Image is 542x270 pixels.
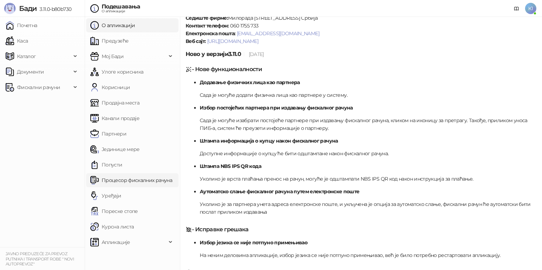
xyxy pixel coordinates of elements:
a: Улоге корисника [90,65,143,79]
a: Уређаји [90,189,121,203]
a: Корисници [90,80,130,94]
strong: Веб сајт: [186,38,206,44]
a: Курсна листа [90,220,134,234]
p: Сада је могуће изабрати постојеће партнере при издавању фискалног рачуна, кликом на иконицу за пр... [200,117,536,132]
a: [URL][DOMAIN_NAME] [207,38,258,44]
span: Мој Бади [102,49,124,63]
div: Подешавања [102,4,140,10]
div: О апликацији [102,10,140,13]
strong: Електронска пошта: [186,30,235,37]
a: Канали продаје [90,111,139,125]
p: Доступне информације о купцу ће бити одштампане након фискалног рачуна. [200,150,536,157]
a: Пореске стопе [90,204,138,218]
a: [EMAIL_ADDRESS][DOMAIN_NAME] [237,30,319,37]
strong: Аутоматско слање фискалног рачуна путем електронске поште [200,188,360,195]
a: Попусти [90,158,122,172]
span: 3.11.0-b80b730 [37,6,71,12]
a: Партнери [90,127,126,141]
strong: Додавање физичких лица као партнера [200,79,300,86]
a: Документација [511,3,522,14]
span: [DATE] [249,51,264,57]
h5: - Исправке грешака [186,225,536,234]
strong: Избор постојећих партнера при издавању фискалног рачуна [200,105,353,111]
strong: Штампа информација о купцу након фискалног рачуна [200,138,338,144]
p: Сада је могуће додати физичка лица као партнере у систему. [200,91,536,99]
p: На неким деловима апликације, избор језика се није потпуно примењивао, већ је било потребно реста... [200,251,536,259]
a: Предузеће [90,34,128,48]
a: Процесор фискалних рачуна [90,173,172,187]
small: JAVNO PREDUZEĆE ZA PREVOZ PUTNIKA I TRANSPORT ROBE " NOVI AUTOPREVOZ" [6,251,74,266]
strong: Избор језика се није потпуно примењивао [200,239,307,246]
h5: - Нове функционалности [186,65,536,74]
span: Бади [19,4,37,13]
img: Logo [4,3,16,14]
span: Фискални рачуни [17,80,60,94]
a: Продајна места [90,96,139,110]
span: Каталог [17,49,36,63]
a: О апликацији [90,18,135,32]
a: Каса [6,34,28,48]
strong: Штампа NBS IPS QR кода [200,163,261,169]
a: Почетна [6,18,37,32]
a: Јединице мере [90,142,140,156]
strong: Контакт телефон: [186,23,229,29]
strong: Седиште фирме: [186,15,228,21]
p: Уколико је за партнера унета адреса електронске поште, и укључена је опција за аутоматско слање, ... [200,200,536,216]
h5: Ново у верзији 3.11.0 [186,50,536,58]
span: Документи [17,65,44,79]
p: Уколико је врста плаћања пренос на рачун, могуће је одштампати NBS IPS QR код након инструкција з... [200,175,536,183]
span: Апликације [102,235,130,249]
p: [PERSON_NAME] ПР Агенција за рачунарско програмирање DVSoftware Београд (Палилула) Милорада [STRE... [186,6,536,45]
span: K1 [525,3,536,14]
